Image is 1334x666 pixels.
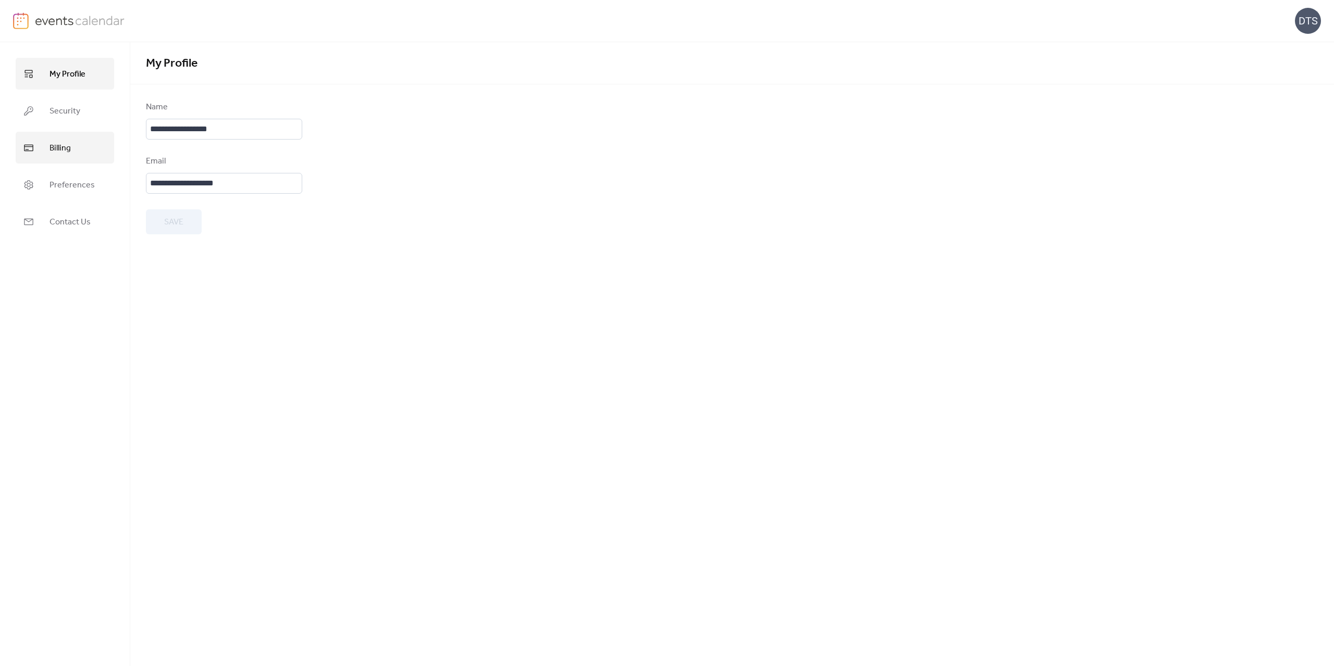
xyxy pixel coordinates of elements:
[146,52,197,75] span: My Profile
[16,95,114,127] a: Security
[50,140,71,156] span: Billing
[50,214,91,230] span: Contact Us
[50,103,80,119] span: Security
[16,206,114,237] a: Contact Us
[50,66,85,82] span: My Profile
[16,169,114,200] a: Preferences
[50,177,95,193] span: Preferences
[16,58,114,90] a: My Profile
[146,155,300,168] div: Email
[1295,8,1321,34] div: DTS
[16,132,114,164] a: Billing
[13,12,29,29] img: logo
[35,12,125,28] img: logo-type
[146,101,300,114] div: Name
